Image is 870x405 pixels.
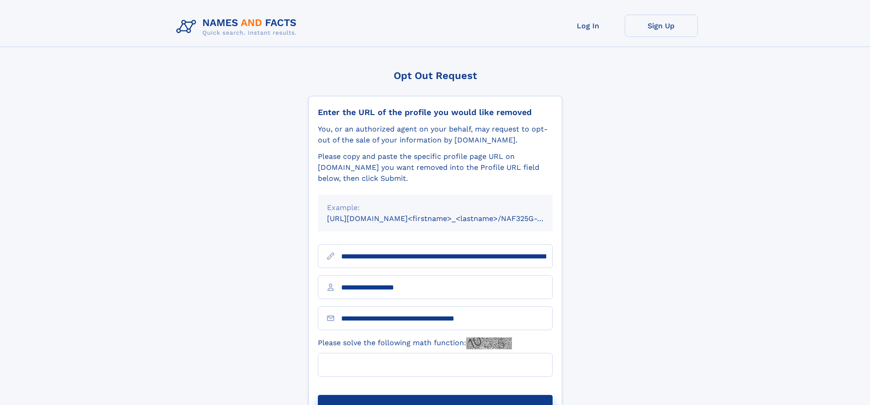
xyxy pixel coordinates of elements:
[308,70,562,81] div: Opt Out Request
[327,214,570,223] small: [URL][DOMAIN_NAME]<firstname>_<lastname>/NAF325G-xxxxxxxx
[318,107,553,117] div: Enter the URL of the profile you would like removed
[552,15,625,37] a: Log In
[173,15,304,39] img: Logo Names and Facts
[625,15,698,37] a: Sign Up
[318,151,553,184] div: Please copy and paste the specific profile page URL on [DOMAIN_NAME] you want removed into the Pr...
[318,337,512,349] label: Please solve the following math function:
[327,202,543,213] div: Example:
[318,124,553,146] div: You, or an authorized agent on your behalf, may request to opt-out of the sale of your informatio...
